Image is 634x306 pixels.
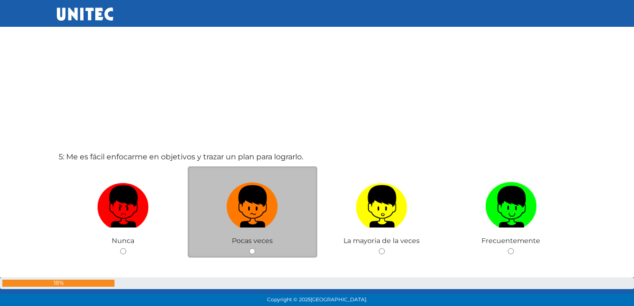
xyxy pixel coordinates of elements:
[356,179,407,228] img: La mayoria de la veces
[97,179,149,228] img: Nunca
[485,179,537,228] img: Frecuentemente
[57,8,113,21] img: UNITEC
[311,297,367,303] span: [GEOGRAPHIC_DATA].
[112,236,134,245] span: Nunca
[344,236,420,245] span: La mayoria de la veces
[59,151,303,163] label: 5: Me es fácil enfocarme en objetivos y trazar un plan para lograrlo.
[227,179,278,228] img: Pocas veces
[232,236,273,245] span: Pocas veces
[2,280,115,287] div: 18%
[481,236,540,245] span: Frecuentemente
